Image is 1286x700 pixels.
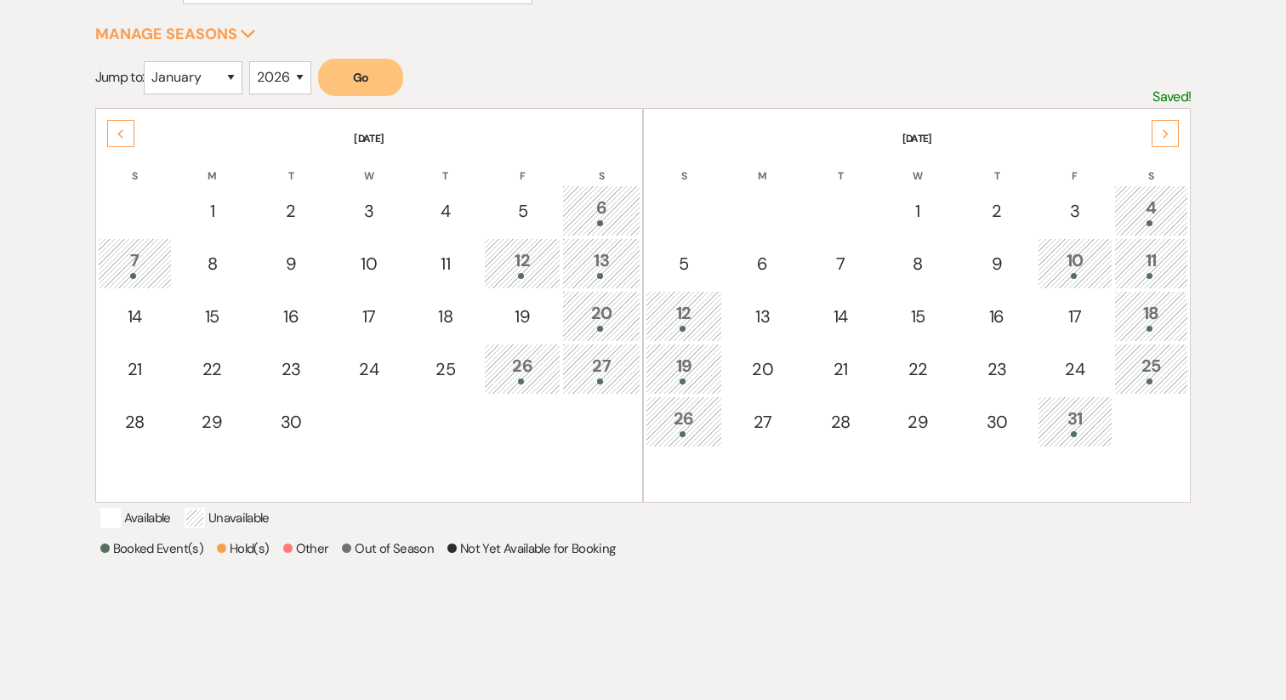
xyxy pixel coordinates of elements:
[1047,304,1103,329] div: 17
[1047,406,1103,437] div: 31
[107,304,163,329] div: 14
[1124,300,1180,332] div: 18
[484,148,560,184] th: F
[418,304,474,329] div: 18
[174,148,250,184] th: M
[100,508,171,528] p: Available
[1047,248,1103,279] div: 10
[261,198,321,224] div: 2
[879,148,956,184] th: W
[1047,198,1103,224] div: 3
[408,148,483,184] th: T
[447,538,615,559] p: Not Yet Available for Booking
[283,538,329,559] p: Other
[341,251,397,276] div: 10
[107,409,163,435] div: 28
[812,409,868,435] div: 28
[107,356,163,382] div: 21
[318,59,403,96] button: Go
[252,148,330,184] th: T
[733,304,793,329] div: 13
[889,198,947,224] div: 1
[958,148,1036,184] th: T
[341,356,397,382] div: 24
[724,148,802,184] th: M
[655,406,713,437] div: 26
[95,68,145,86] span: Jump to:
[341,304,397,329] div: 17
[1124,195,1180,226] div: 4
[342,538,434,559] p: Out of Season
[261,409,321,435] div: 30
[967,356,1027,382] div: 23
[100,538,203,559] p: Booked Event(s)
[185,508,270,528] p: Unavailable
[646,148,722,184] th: S
[812,251,868,276] div: 7
[418,251,474,276] div: 11
[183,198,241,224] div: 1
[493,304,551,329] div: 19
[1038,148,1112,184] th: F
[812,356,868,382] div: 21
[572,300,631,332] div: 20
[562,148,640,184] th: S
[183,409,241,435] div: 29
[889,304,947,329] div: 15
[655,353,713,384] div: 19
[889,251,947,276] div: 8
[889,356,947,382] div: 22
[967,251,1027,276] div: 9
[493,353,551,384] div: 26
[655,251,713,276] div: 5
[646,111,1188,146] th: [DATE]
[1124,353,1180,384] div: 25
[418,198,474,224] div: 4
[341,198,397,224] div: 3
[812,304,868,329] div: 14
[107,248,163,279] div: 7
[95,26,256,42] button: Manage Seasons
[183,304,241,329] div: 15
[967,304,1027,329] div: 16
[967,198,1027,224] div: 2
[572,353,631,384] div: 27
[493,198,551,224] div: 5
[418,356,474,382] div: 25
[261,304,321,329] div: 16
[1114,148,1189,184] th: S
[98,148,173,184] th: S
[261,251,321,276] div: 9
[183,251,241,276] div: 8
[889,409,947,435] div: 29
[803,148,878,184] th: T
[261,356,321,382] div: 23
[967,409,1027,435] div: 30
[655,300,713,332] div: 12
[572,248,631,279] div: 13
[1124,248,1180,279] div: 11
[332,148,407,184] th: W
[183,356,241,382] div: 22
[493,248,551,279] div: 12
[572,195,631,226] div: 6
[1047,356,1103,382] div: 24
[733,251,793,276] div: 6
[217,538,270,559] p: Hold(s)
[1152,86,1191,108] p: Saved!
[98,111,640,146] th: [DATE]
[733,409,793,435] div: 27
[733,356,793,382] div: 20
